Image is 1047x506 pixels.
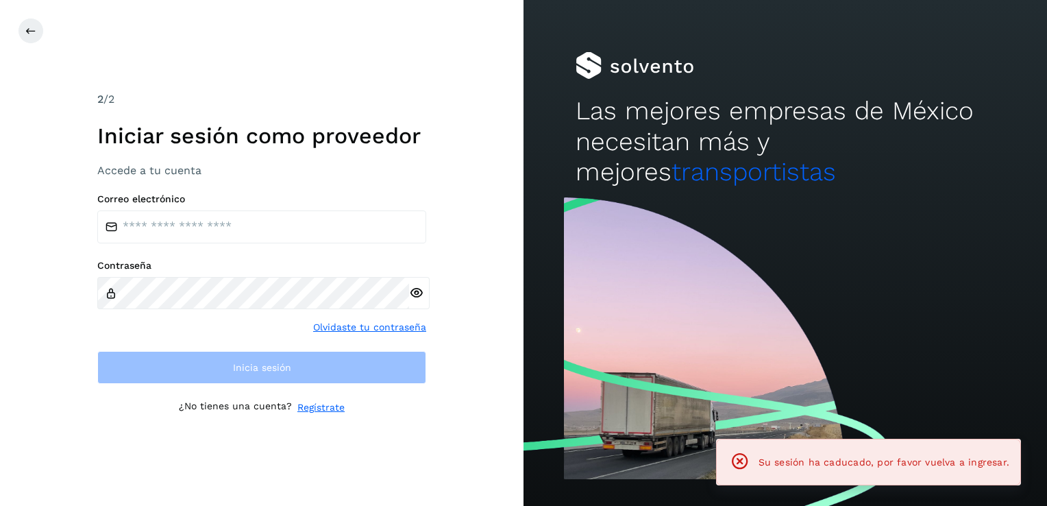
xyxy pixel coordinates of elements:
span: transportistas [672,157,836,186]
div: /2 [97,91,426,108]
h1: Iniciar sesión como proveedor [97,123,426,149]
label: Contraseña [97,260,426,272]
label: Correo electrónico [97,193,426,205]
span: Su sesión ha caducado, por favor vuelva a ingresar. [759,457,1009,468]
a: Regístrate [297,400,345,415]
h3: Accede a tu cuenta [97,164,426,177]
button: Inicia sesión [97,351,426,384]
a: Olvidaste tu contraseña [313,320,426,335]
h2: Las mejores empresas de México necesitan más y mejores [576,96,994,187]
span: Inicia sesión [233,363,291,372]
p: ¿No tienes una cuenta? [179,400,292,415]
span: 2 [97,93,103,106]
